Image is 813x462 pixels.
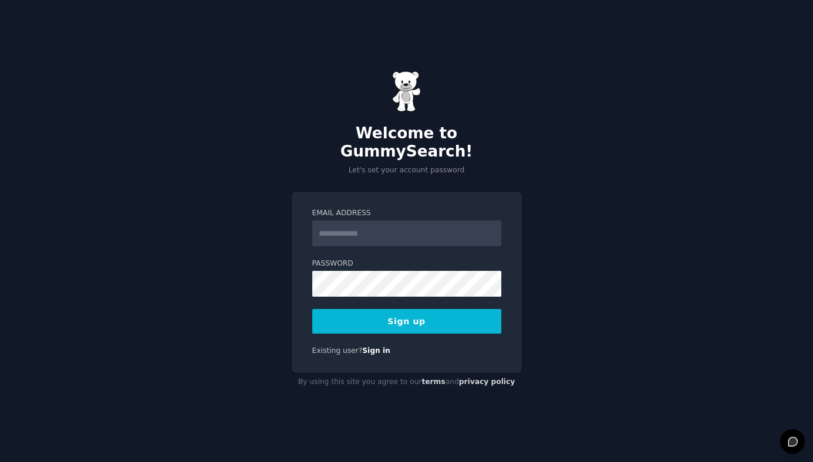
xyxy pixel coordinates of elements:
h2: Welcome to GummySearch! [292,124,522,161]
label: Email Address [312,208,501,219]
img: Gummy Bear [392,71,421,112]
p: Let's set your account password [292,165,522,176]
a: terms [421,378,445,386]
button: Sign up [312,309,501,334]
span: Existing user? [312,346,363,355]
label: Password [312,259,501,269]
a: privacy policy [459,378,515,386]
div: By using this site you agree to our and [292,373,522,392]
a: Sign in [362,346,390,355]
